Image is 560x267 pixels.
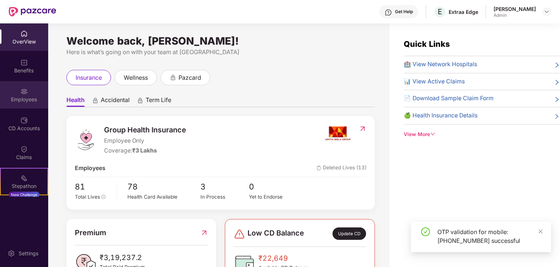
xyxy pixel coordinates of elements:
[104,136,187,146] span: Employee Only
[359,125,367,132] img: RedirectIcon
[538,229,543,234] span: close
[101,96,130,107] span: Accidental
[324,124,352,143] img: insurerIcon
[20,88,28,95] img: svg+xml;base64,PHN2ZyBpZD0iRW1wbG95ZWVzIiB4bWxucz0iaHR0cDovL3d3dy53My5vcmcvMjAwMC9zdmciIHdpZHRoPS...
[20,59,28,66] img: svg+xml;base64,PHN2ZyBpZD0iQmVuZWZpdHMiIHhtbG5zPSJodHRwOi8vd3d3LnczLm9yZy8yMDAwL3N2ZyIgd2lkdGg9Ij...
[66,96,85,107] span: Health
[75,129,97,151] img: logo
[395,9,413,15] div: Get Help
[404,111,478,120] span: 🍏 Health Insurance Details
[75,194,100,200] span: Total Lives
[554,61,560,69] span: right
[333,227,366,240] div: Update CD
[317,166,321,170] img: deleteIcon
[179,73,201,82] span: pazcard
[200,227,208,238] img: RedirectIcon
[1,183,47,190] div: Stepathon
[104,124,187,136] span: Group Health Insurance
[317,164,367,173] span: Deleted Lives (13)
[554,113,560,120] span: right
[200,181,249,193] span: 3
[128,193,201,201] div: Health Card Available
[101,195,106,199] span: info-circle
[76,73,102,82] span: insurance
[249,181,298,193] span: 0
[146,96,171,107] span: Term Life
[234,228,245,240] img: svg+xml;base64,PHN2ZyBpZD0iRGFuZ2VyLTMyeDMyIiB4bWxucz0iaHR0cDovL3d3dy53My5vcmcvMjAwMC9zdmciIHdpZH...
[20,117,28,124] img: svg+xml;base64,PHN2ZyBpZD0iQ0RfQWNjb3VudHMiIGRhdGEtbmFtZT0iQ0QgQWNjb3VudHMiIHhtbG5zPSJodHRwOi8vd3...
[404,39,450,49] span: Quick Links
[494,12,536,18] div: Admin
[554,95,560,103] span: right
[9,192,39,198] div: New Challenge
[75,181,111,193] span: 81
[544,9,550,15] img: svg+xml;base64,PHN2ZyBpZD0iRHJvcGRvd24tMzJ4MzIiIHhtbG5zPSJodHRwOi8vd3d3LnczLm9yZy8yMDAwL3N2ZyIgd2...
[554,79,560,86] span: right
[430,132,436,137] span: down
[421,227,430,236] span: check-circle
[438,7,442,16] span: E
[75,227,106,238] span: Premium
[258,253,308,264] span: ₹22,649
[20,30,28,37] img: svg+xml;base64,PHN2ZyBpZD0iSG9tZSIgeG1sbnM9Imh0dHA6Ly93d3cudzMub3JnLzIwMDAvc3ZnIiB3aWR0aD0iMjAiIG...
[20,174,28,182] img: svg+xml;base64,PHN2ZyB4bWxucz0iaHR0cDovL3d3dy53My5vcmcvMjAwMC9zdmciIHdpZHRoPSIyMSIgaGVpZ2h0PSIyMC...
[249,193,298,201] div: Yet to Endorse
[75,164,106,173] span: Employees
[100,252,145,263] span: ₹3,19,237.2
[92,97,99,104] div: animation
[66,48,375,57] div: Here is what’s going on with your team at [GEOGRAPHIC_DATA]
[248,227,304,240] span: Low CD Balance
[20,146,28,153] img: svg+xml;base64,PHN2ZyBpZD0iQ2xhaW0iIHhtbG5zPSJodHRwOi8vd3d3LnczLm9yZy8yMDAwL3N2ZyIgd2lkdGg9IjIwIi...
[128,181,201,193] span: 78
[9,7,56,16] img: New Pazcare Logo
[132,147,157,154] span: ₹3 Lakhs
[404,60,477,69] span: 🏥 View Network Hospitals
[104,146,187,155] div: Coverage:
[137,97,143,104] div: animation
[66,38,375,44] div: Welcome back, [PERSON_NAME]!
[124,73,148,82] span: wellness
[16,250,41,257] div: Settings
[404,94,494,103] span: 📄 Download Sample Claim Form
[449,8,478,15] div: Extraa Edge
[8,250,15,257] img: svg+xml;base64,PHN2ZyBpZD0iU2V0dGluZy0yMHgyMCIgeG1sbnM9Imh0dHA6Ly93d3cudzMub3JnLzIwMDAvc3ZnIiB3aW...
[437,227,542,245] div: OTP validation for mobile: [PHONE_NUMBER] successful
[200,193,249,201] div: In Process
[170,74,176,80] div: animation
[385,9,392,16] img: svg+xml;base64,PHN2ZyBpZD0iSGVscC0zMngzMiIgeG1sbnM9Imh0dHA6Ly93d3cudzMub3JnLzIwMDAvc3ZnIiB3aWR0aD...
[404,131,560,139] div: View More
[494,5,536,12] div: [PERSON_NAME]
[404,77,465,86] span: 📊 View Active Claims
